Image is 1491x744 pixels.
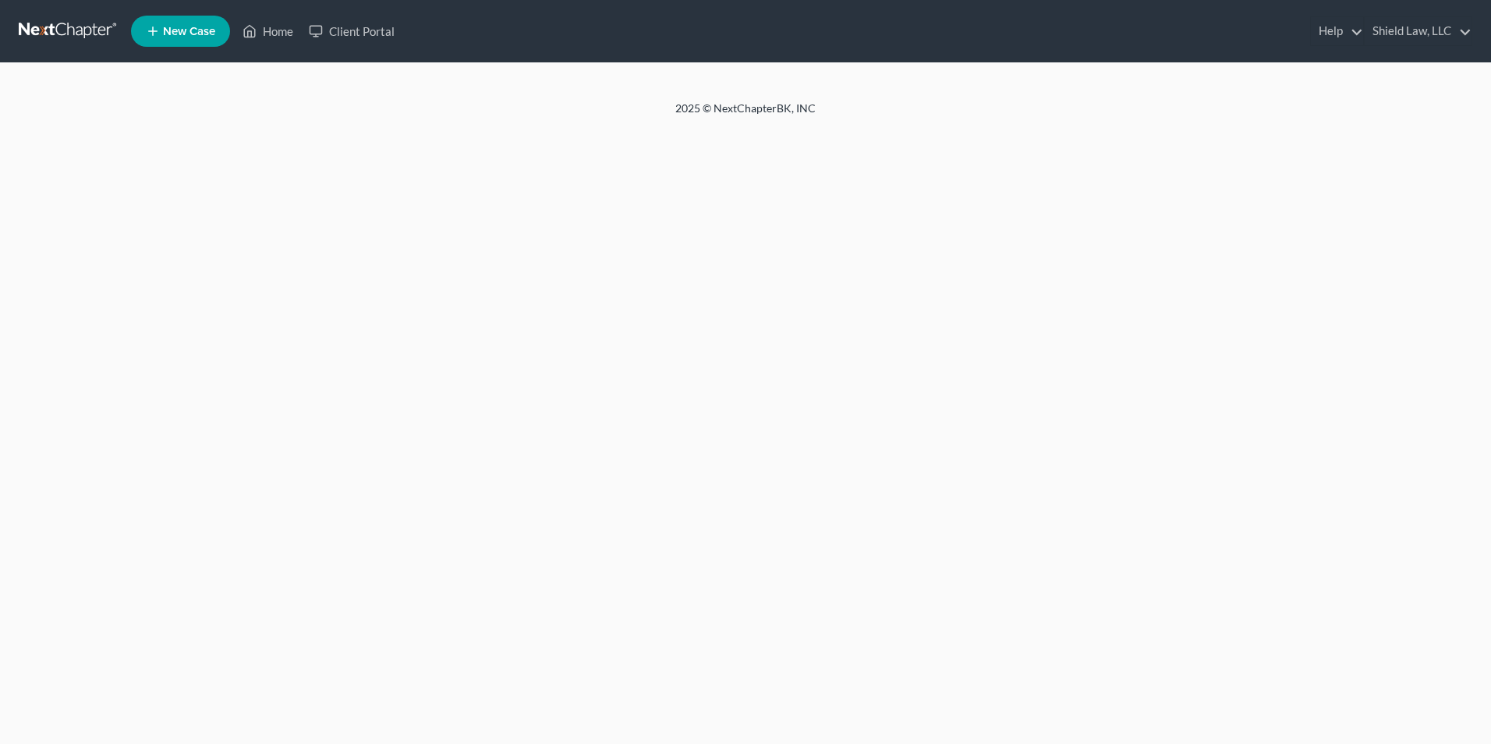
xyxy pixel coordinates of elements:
[131,16,230,47] new-legal-case-button: New Case
[1311,17,1363,45] a: Help
[235,17,301,45] a: Home
[301,101,1190,129] div: 2025 © NextChapterBK, INC
[1365,17,1472,45] a: Shield Law, LLC
[301,17,402,45] a: Client Portal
